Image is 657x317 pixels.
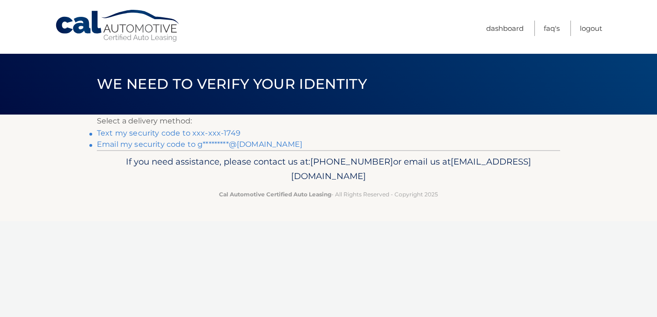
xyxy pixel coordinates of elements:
a: Cal Automotive [55,9,181,43]
a: Dashboard [486,21,524,36]
a: Logout [580,21,602,36]
p: Select a delivery method: [97,115,560,128]
p: If you need assistance, please contact us at: or email us at [103,154,554,184]
strong: Cal Automotive Certified Auto Leasing [219,191,331,198]
p: - All Rights Reserved - Copyright 2025 [103,189,554,199]
a: Email my security code to g*********@[DOMAIN_NAME] [97,140,302,149]
a: Text my security code to xxx-xxx-1749 [97,129,241,137]
span: [PHONE_NUMBER] [310,156,393,167]
span: We need to verify your identity [97,75,367,93]
a: FAQ's [544,21,560,36]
